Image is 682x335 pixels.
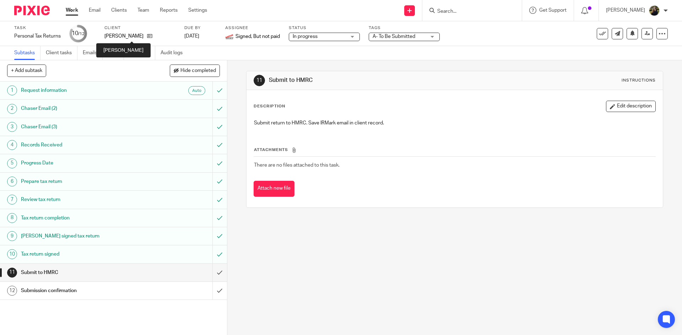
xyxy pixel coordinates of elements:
a: Files [108,46,124,60]
a: Work [66,7,78,14]
div: 12 [7,286,17,296]
h1: Submit to HMRC [21,267,144,278]
div: 10 [72,29,85,38]
a: Settings [188,7,207,14]
span: There are no files attached to this task. [254,163,340,168]
span: Get Support [539,8,567,13]
a: Client tasks [46,46,77,60]
h1: Prepare tax return [21,176,144,187]
div: 1 [7,85,17,95]
a: Subtasks [14,46,40,60]
label: Client [104,25,175,31]
div: 4 [7,140,17,150]
label: Status [289,25,360,31]
div: 7 [7,195,17,205]
h1: Submission confirmation [21,285,144,296]
input: Search [437,9,500,15]
small: /12 [78,32,85,36]
div: 3 [7,122,17,132]
h1: Chaser Email (2) [21,103,144,114]
button: Attach new file [254,181,294,197]
span: A- To Be Submitted [373,34,415,39]
label: Due by [184,25,216,31]
h1: Request information [21,85,144,96]
button: Edit description [606,101,656,112]
div: Personal Tax Returns [14,33,61,40]
div: 11 [254,75,265,86]
label: Task [14,25,61,31]
a: Audit logs [161,46,188,60]
div: 10 [7,249,17,259]
h1: Submit to HMRC [269,77,470,84]
span: In progress [293,34,318,39]
h1: Chaser Email (3) [21,122,144,132]
h1: Progress Date [21,158,144,168]
div: 6 [7,177,17,186]
div: Instructions [622,78,656,83]
button: + Add subtask [7,65,46,77]
div: 8 [7,213,17,223]
p: [PERSON_NAME] [104,33,144,40]
h1: Records Received [21,140,144,150]
a: Email [89,7,101,14]
span: Attachments [254,148,288,152]
div: 11 [7,268,17,278]
div: 9 [7,231,17,241]
a: Notes (1) [129,46,155,60]
span: Signed, But not paid [236,33,280,40]
h1: Tax return completion [21,213,144,223]
img: Pixie [14,6,50,15]
div: Auto [188,86,205,95]
p: [PERSON_NAME] [606,7,645,14]
a: Emails [83,46,103,60]
span: [DATE] [184,34,199,39]
a: Clients [111,7,127,14]
button: Hide completed [170,65,220,77]
img: 1000002145.png [225,33,234,41]
p: Submit return to HMRC. Save IRMark email in client record. [254,119,655,127]
h1: [PERSON_NAME] signed tax return [21,231,144,241]
label: Assignee [225,25,280,31]
p: Description [254,104,285,109]
h1: Review tax return [21,194,144,205]
img: ACCOUNTING4EVERYTHING-13.jpg [649,5,660,16]
div: 2 [7,104,17,114]
h1: Tax return signed [21,249,144,259]
a: Reports [160,7,178,14]
a: Team [137,7,149,14]
div: 5 [7,158,17,168]
label: Tags [369,25,440,31]
span: Hide completed [180,68,216,74]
